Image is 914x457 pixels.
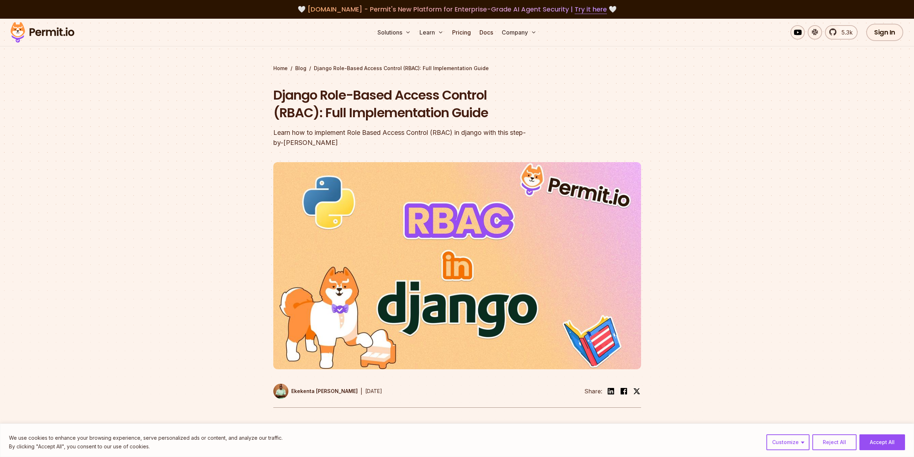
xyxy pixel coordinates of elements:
button: Company [499,25,539,40]
img: Permit logo [7,20,78,45]
li: Share: [584,387,602,396]
h1: Django Role-Based Access Control (RBAC): Full Implementation Guide [273,86,549,122]
a: Blog [295,65,306,72]
button: Accept All [859,434,905,450]
button: Learn [417,25,446,40]
img: Ekekenta Clinton [273,384,288,399]
img: Django Role-Based Access Control (RBAC): Full Implementation Guide [273,162,641,369]
p: By clicking "Accept All", you consent to our use of cookies. [9,442,283,451]
p: We use cookies to enhance your browsing experience, serve personalized ads or content, and analyz... [9,434,283,442]
button: Customize [766,434,809,450]
img: twitter [633,388,640,395]
a: Try it here [575,5,607,14]
span: 5.3k [837,28,853,37]
div: | [361,387,362,396]
div: 🤍 🤍 [17,4,897,14]
a: Sign In [866,24,903,41]
time: [DATE] [365,388,382,394]
button: Reject All [812,434,857,450]
a: 5.3k [825,25,858,40]
a: Ekekenta [PERSON_NAME] [273,384,358,399]
button: Solutions [375,25,414,40]
img: facebook [620,387,628,396]
div: Learn how to implement Role Based Access Control (RBAC) in django with this step-by-[PERSON_NAME] [273,128,549,148]
div: / / [273,65,641,72]
a: Home [273,65,288,72]
img: linkedin [607,387,615,396]
a: Docs [477,25,496,40]
p: Ekekenta [PERSON_NAME] [291,388,358,395]
a: Pricing [449,25,474,40]
span: [DOMAIN_NAME] - Permit's New Platform for Enterprise-Grade AI Agent Security | [307,5,607,14]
